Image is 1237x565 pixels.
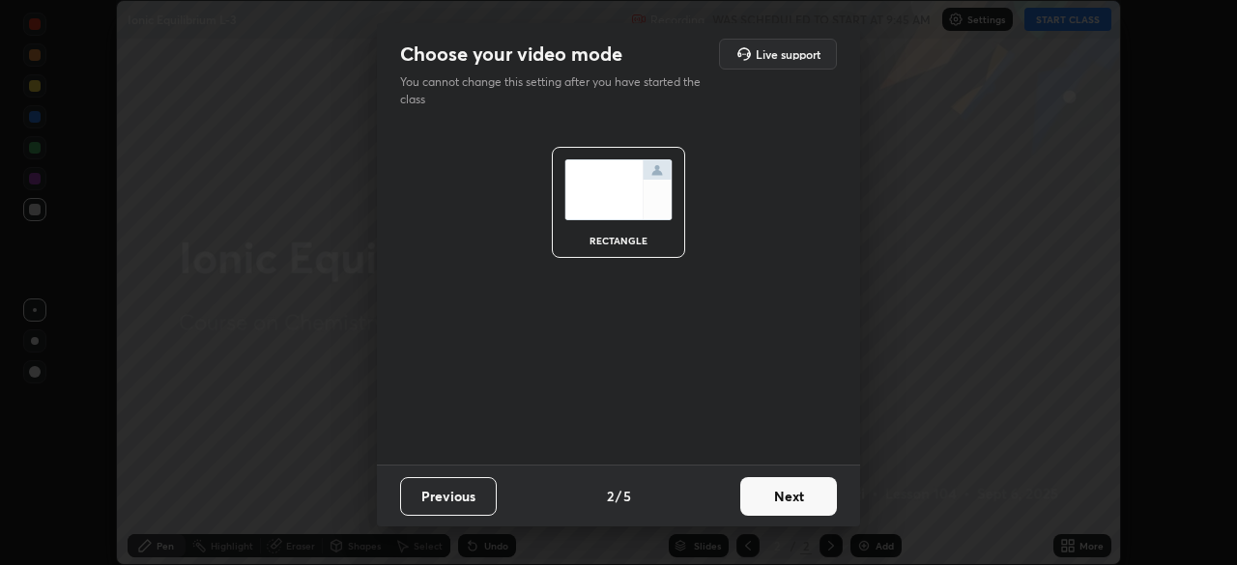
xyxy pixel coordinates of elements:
[616,486,621,506] h4: /
[623,486,631,506] h4: 5
[400,477,497,516] button: Previous
[580,236,657,245] div: rectangle
[756,48,820,60] h5: Live support
[400,73,713,108] p: You cannot change this setting after you have started the class
[564,159,673,220] img: normalScreenIcon.ae25ed63.svg
[607,486,614,506] h4: 2
[740,477,837,516] button: Next
[400,42,622,67] h2: Choose your video mode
